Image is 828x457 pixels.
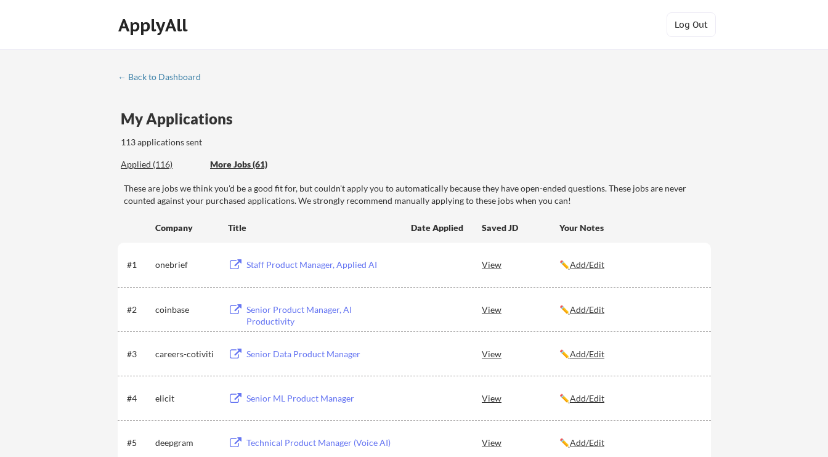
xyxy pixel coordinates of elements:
div: ✏️ [559,392,700,405]
div: Saved JD [482,216,559,238]
div: #4 [127,392,151,405]
div: View [482,342,559,365]
div: Senior Data Product Manager [246,348,399,360]
div: ✏️ [559,304,700,316]
div: 113 applications sent [121,136,359,148]
div: Title [228,222,399,234]
div: View [482,387,559,409]
div: ApplyAll [118,15,191,36]
div: Senior Product Manager, AI Productivity [246,304,399,328]
div: Company [155,222,217,234]
div: View [482,431,559,453]
button: Log Out [667,12,716,37]
div: View [482,298,559,320]
div: More Jobs (61) [210,158,301,171]
div: ✏️ [559,259,700,271]
div: careers-cotiviti [155,348,217,360]
div: These are jobs we think you'd be a good fit for, but couldn't apply you to automatically because ... [124,182,711,206]
div: #3 [127,348,151,360]
div: These are job applications we think you'd be a good fit for, but couldn't apply you to automatica... [210,158,301,171]
div: #2 [127,304,151,316]
a: ← Back to Dashboard [118,72,210,84]
div: coinbase [155,304,217,316]
div: onebrief [155,259,217,271]
div: These are all the jobs you've been applied to so far. [121,158,201,171]
div: elicit [155,392,217,405]
div: Date Applied [411,222,465,234]
div: #5 [127,437,151,449]
div: ✏️ [559,437,700,449]
u: Add/Edit [570,393,604,403]
u: Add/Edit [570,437,604,448]
div: Applied (116) [121,158,201,171]
u: Add/Edit [570,304,604,315]
div: #1 [127,259,151,271]
div: ✏️ [559,348,700,360]
div: Technical Product Manager (Voice AI) [246,437,399,449]
div: deepgram [155,437,217,449]
u: Add/Edit [570,259,604,270]
div: View [482,253,559,275]
div: My Applications [121,111,243,126]
div: Staff Product Manager, Applied AI [246,259,399,271]
div: ← Back to Dashboard [118,73,210,81]
div: Your Notes [559,222,700,234]
u: Add/Edit [570,349,604,359]
div: Senior ML Product Manager [246,392,399,405]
